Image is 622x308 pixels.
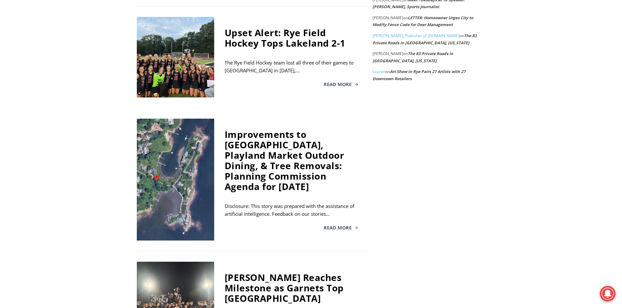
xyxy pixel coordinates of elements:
[324,226,359,230] a: Read More
[225,27,359,48] div: Upset Alert: Rye Field Hockey Tops Lakeland 2-1
[373,69,385,74] a: Lauren
[0,0,65,65] img: s_800_29ca6ca9-f6cc-433c-a631-14f6620ca39b.jpeg
[165,0,309,63] div: "I learned about the history of a place I’d honestly never considered even as a resident of [GEOG...
[373,15,473,28] a: LETTER: Homeowner Urges City to Modify Fence Code for Deer Management
[373,14,482,28] footer: on
[69,55,72,62] div: 1
[76,55,79,62] div: 6
[373,15,403,21] span: [PERSON_NAME]
[171,65,303,80] span: Intern @ [DOMAIN_NAME]
[373,51,403,56] span: [PERSON_NAME]
[324,82,359,87] a: Read More
[73,55,75,62] div: /
[324,226,352,230] span: Read More
[0,65,98,81] a: [PERSON_NAME] Read Sanctuary Fall Fest: [DATE]
[373,33,459,38] a: [PERSON_NAME], Publisher of [DOMAIN_NAME]
[5,66,87,81] h4: [PERSON_NAME] Read Sanctuary Fall Fest: [DATE]
[157,63,316,81] a: Intern @ [DOMAIN_NAME]
[373,68,482,82] footer: on
[324,82,352,87] span: Read More
[373,32,482,46] footer: on
[225,202,359,218] div: Disclosure: This story was prepared with the assistance of artificial intelligence. Feedback on o...
[373,51,453,64] a: The 83 Private Roads in [GEOGRAPHIC_DATA], [US_STATE]
[373,50,482,64] footer: on
[225,272,359,303] div: [PERSON_NAME] Reaches Milestone as Garnets Top [GEOGRAPHIC_DATA]
[225,129,359,192] div: Improvements to [GEOGRAPHIC_DATA], Playland Market Outdoor Dining, & Tree Removals: Planning Comm...
[373,33,477,46] a: The 83 Private Roads in [GEOGRAPHIC_DATA], [US_STATE]
[373,69,466,81] a: Art Show in Rye Pairs 27 Artists with 27 Downtown Retailers
[225,59,359,74] div: The Rye Field Hockey team lost all three of their games to [GEOGRAPHIC_DATA] in [DATE],…
[69,19,94,53] div: Co-sponsored by Westchester County Parks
